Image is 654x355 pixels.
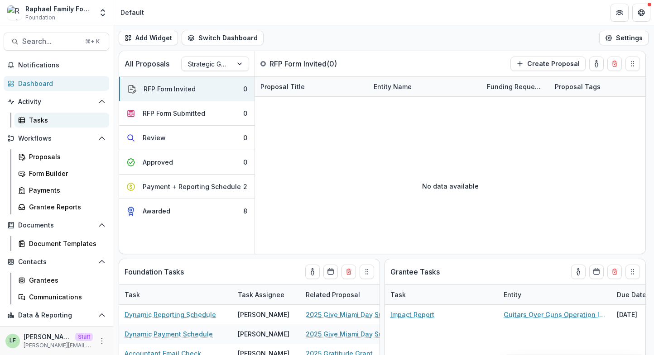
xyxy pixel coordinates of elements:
div: Raphael Family Foundation [25,4,93,14]
div: Grantee Reports [29,202,102,212]
p: Staff [75,333,93,341]
button: Partners [611,4,629,22]
span: Foundation [25,14,55,22]
div: Dashboard [18,79,102,88]
a: Dynamic Payment Schedule [125,329,213,339]
a: Dashboard [4,76,109,91]
span: Contacts [18,258,95,266]
div: Related Proposal [300,290,365,299]
div: Proposals [29,152,102,161]
button: Open Data & Reporting [4,308,109,322]
button: Delete card [607,57,622,71]
div: Entity Name [368,77,481,96]
div: Proposal Title [255,82,310,91]
div: 0 [243,109,247,118]
img: Raphael Family Foundation [7,5,22,20]
div: Entity [498,290,527,299]
button: Drag [625,57,640,71]
span: Search... [22,37,80,46]
a: Impact Report [390,310,434,319]
a: Guitars Over Guns Operation Inc [504,310,606,319]
button: Awarded8 [119,199,255,223]
div: Communications [29,292,102,302]
div: Funding Requested [481,77,549,96]
p: [PERSON_NAME][EMAIL_ADDRESS][DOMAIN_NAME] [24,341,93,350]
div: Task [385,285,498,304]
div: Due Date [611,290,652,299]
button: Calendar [589,265,604,279]
p: [PERSON_NAME] [24,332,72,341]
div: Entity Name [368,82,417,91]
div: RFP Form Invited [144,84,196,94]
a: Payments [14,183,109,198]
div: Proposal Tags [549,82,606,91]
div: Review [143,133,166,142]
span: Documents [18,222,95,229]
button: Open Contacts [4,255,109,269]
span: Notifications [18,62,106,69]
button: Notifications [4,58,109,72]
a: Tasks [14,113,109,128]
div: [PERSON_NAME] [238,310,289,319]
div: Default [120,8,144,17]
span: Activity [18,98,95,106]
div: Funding Requested [481,82,549,91]
button: RFP Form Submitted0 [119,101,255,126]
button: Search... [4,33,109,51]
p: RFP Form Invited ( 0 ) [269,58,337,69]
a: 2025 Give Miami Day Support [306,329,399,339]
button: Open Documents [4,218,109,232]
button: More [96,336,107,346]
a: Dynamic Reporting Schedule [125,310,216,319]
div: Entity [498,285,611,304]
button: Create Proposal [510,57,586,71]
button: Open Activity [4,95,109,109]
div: Approved [143,157,173,167]
div: 0 [243,157,247,167]
button: RFP Form Invited0 [119,77,255,101]
span: Workflows [18,135,95,142]
button: Delete card [607,265,622,279]
button: Delete card [341,265,356,279]
div: Payment + Reporting Schedule [143,182,241,191]
div: Related Proposal [300,285,414,304]
div: Form Builder [29,169,102,178]
button: toggle-assigned-to-me [305,265,320,279]
button: Payment + Reporting Schedule2 [119,175,255,199]
div: 2 [243,182,247,191]
button: Get Help [632,4,650,22]
div: Proposal Title [255,77,368,96]
a: Document Templates [14,236,109,251]
button: Approved0 [119,150,255,175]
a: 2025 Give Miami Day Support [306,310,399,319]
p: All Proposals [125,58,169,69]
button: Review0 [119,126,255,150]
button: Open Workflows [4,131,109,146]
button: toggle-assigned-to-me [589,57,604,71]
div: [PERSON_NAME] [238,329,289,339]
a: Grantees [14,273,109,288]
div: Task [119,285,232,304]
p: Foundation Tasks [125,266,184,277]
button: Calendar [323,265,338,279]
div: Task [385,290,411,299]
div: 8 [243,206,247,216]
span: Data & Reporting [18,312,95,319]
button: Drag [625,265,640,279]
div: Payments [29,185,102,195]
div: ⌘ + K [83,37,101,47]
div: Task [119,290,145,299]
div: Document Templates [29,239,102,248]
button: Add Widget [119,31,178,45]
div: 0 [243,84,247,94]
button: Open entity switcher [96,4,109,22]
a: Proposals [14,149,109,164]
p: Grantee Tasks [390,266,440,277]
button: Drag [360,265,374,279]
div: Task Assignee [232,285,300,304]
a: Grantee Reports [14,199,109,214]
p: No data available [422,181,479,191]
